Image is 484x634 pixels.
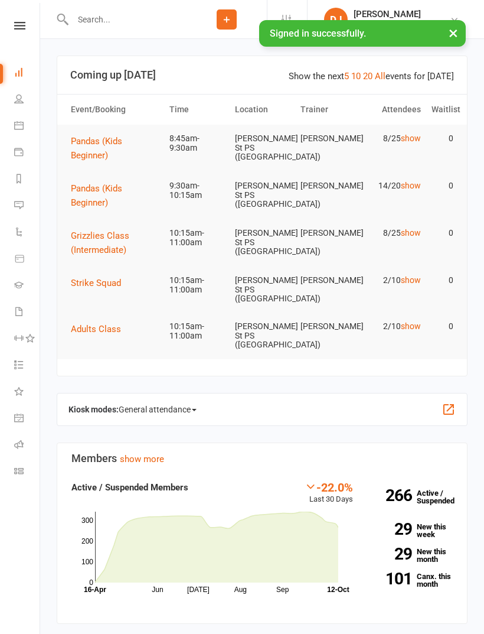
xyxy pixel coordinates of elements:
[14,113,41,140] a: Calendar
[14,459,41,486] a: Class kiosk mode
[69,11,187,28] input: Search...
[371,571,412,587] strong: 101
[354,19,430,30] div: 7 Strikes Martial Arts
[71,324,121,334] span: Adults Class
[426,95,459,125] th: Waitlist
[365,480,462,513] a: 266Active / Suspended
[371,573,453,588] a: 101Canx. this month
[120,454,164,464] a: show more
[375,71,385,82] a: All
[295,125,361,152] td: [PERSON_NAME]
[70,69,454,81] h3: Coming up [DATE]
[230,125,295,171] td: [PERSON_NAME] St PS ([GEOGRAPHIC_DATA])
[295,313,361,340] td: [PERSON_NAME]
[401,321,421,331] a: show
[14,167,41,193] a: Reports
[71,134,159,162] button: Pandas (Kids Beginner)
[344,71,349,82] a: 5
[71,229,159,257] button: Grizzlies Class (Intermediate)
[164,95,230,125] th: Time
[270,28,366,39] span: Signed in successfully.
[230,172,295,218] td: [PERSON_NAME] St PS ([GEOGRAPHIC_DATA])
[230,95,295,125] th: Location
[426,172,459,200] td: 0
[230,313,295,359] td: [PERSON_NAME] St PS ([GEOGRAPHIC_DATA])
[164,313,230,350] td: 10:15am-11:00am
[426,125,459,152] td: 0
[305,480,353,506] div: Last 30 Days
[401,181,421,190] a: show
[354,9,430,19] div: [PERSON_NAME]
[426,313,459,340] td: 0
[71,230,129,255] span: Grizzlies Class (Intermediate)
[295,219,361,247] td: [PERSON_NAME]
[14,246,41,273] a: Product Sales
[66,95,164,125] th: Event/Booking
[230,266,295,313] td: [PERSON_NAME] St PS ([GEOGRAPHIC_DATA])
[71,183,122,208] span: Pandas (Kids Beginner)
[71,322,129,336] button: Adults Class
[371,546,412,562] strong: 29
[361,125,426,152] td: 8/25
[14,379,41,406] a: What's New
[119,400,197,419] span: General attendance
[324,8,348,31] div: DJ
[361,95,426,125] th: Attendees
[164,125,230,162] td: 8:45am-9:30am
[14,140,41,167] a: Payments
[426,219,459,247] td: 0
[71,181,159,210] button: Pandas (Kids Beginner)
[361,313,426,340] td: 2/10
[401,275,421,285] a: show
[71,278,121,288] span: Strike Squad
[371,523,453,538] a: 29New this week
[71,482,188,493] strong: Active / Suspended Members
[164,219,230,256] td: 10:15am-11:00am
[371,487,412,503] strong: 266
[371,521,412,537] strong: 29
[14,433,41,459] a: Roll call kiosk mode
[164,266,230,304] td: 10:15am-11:00am
[14,60,41,87] a: Dashboard
[164,172,230,209] td: 9:30am-10:15am
[68,405,119,414] strong: Kiosk modes:
[14,87,41,113] a: People
[361,172,426,200] td: 14/20
[363,71,372,82] a: 20
[295,95,361,125] th: Trainer
[305,480,353,493] div: -22.0%
[401,228,421,238] a: show
[401,134,421,143] a: show
[426,266,459,294] td: 0
[230,219,295,265] td: [PERSON_NAME] St PS ([GEOGRAPHIC_DATA])
[371,548,453,563] a: 29New this month
[14,406,41,433] a: General attendance kiosk mode
[361,219,426,247] td: 8/25
[295,172,361,200] td: [PERSON_NAME]
[71,453,453,464] h3: Members
[289,69,454,83] div: Show the next events for [DATE]
[71,136,122,161] span: Pandas (Kids Beginner)
[295,266,361,294] td: [PERSON_NAME]
[361,266,426,294] td: 2/10
[443,20,464,45] button: ×
[351,71,361,82] a: 10
[71,276,129,290] button: Strike Squad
